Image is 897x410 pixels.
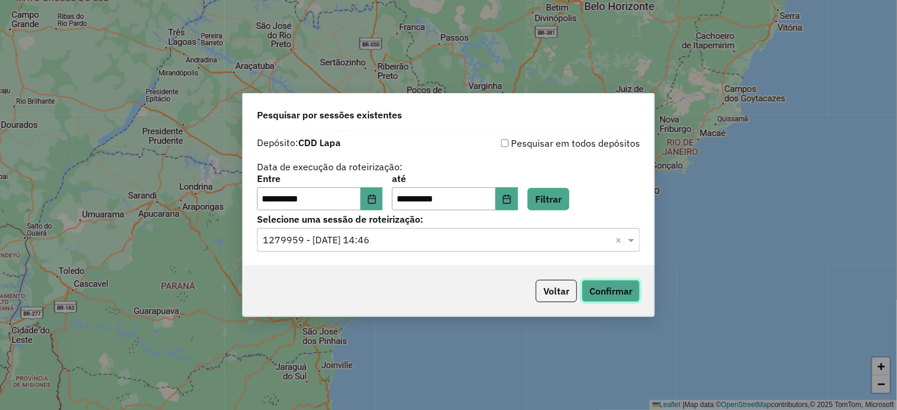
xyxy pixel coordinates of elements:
[257,135,341,150] label: Depósito:
[615,233,625,247] span: Clear all
[361,187,383,211] button: Choose Date
[496,187,518,211] button: Choose Date
[257,108,402,122] span: Pesquisar por sessões existentes
[257,171,382,186] label: Entre
[298,137,341,148] strong: CDD Lapa
[392,171,517,186] label: até
[257,160,403,174] label: Data de execução da roteirização:
[448,136,640,150] div: Pesquisar em todos depósitos
[527,188,569,210] button: Filtrar
[536,280,577,302] button: Voltar
[582,280,640,302] button: Confirmar
[257,212,640,226] label: Selecione uma sessão de roteirização:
